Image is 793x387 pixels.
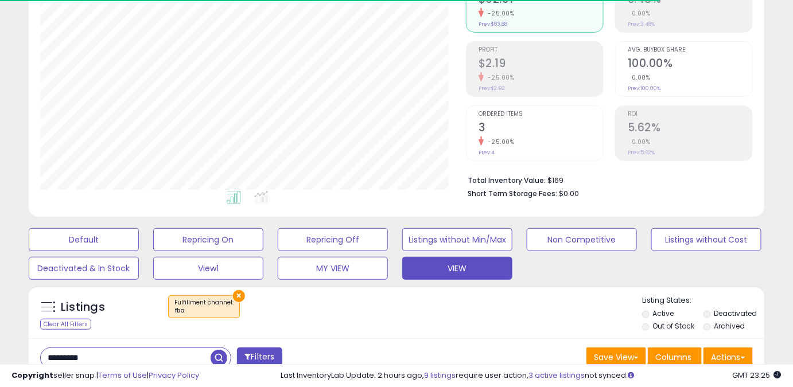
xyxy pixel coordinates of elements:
[642,295,764,306] p: Listing States:
[149,370,199,381] a: Privacy Policy
[402,228,512,251] button: Listings without Min/Max
[278,228,388,251] button: Repricing Off
[714,308,757,318] label: Deactivated
[29,228,139,251] button: Default
[479,111,603,118] span: Ordered Items
[648,347,702,367] button: Columns
[559,188,579,199] span: $0.00
[527,228,637,251] button: Non Competitive
[586,347,646,367] button: Save View
[233,290,245,302] button: ×
[628,9,651,18] small: 0.00%
[484,9,515,18] small: -25.00%
[29,257,139,280] button: Deactivated & In Stock
[61,299,105,315] h5: Listings
[174,298,234,315] span: Fulfillment channel :
[468,189,557,198] b: Short Term Storage Fees:
[628,47,752,53] span: Avg. Buybox Share
[529,370,585,381] a: 3 active listings
[651,228,761,251] button: Listings without Cost
[11,370,199,381] div: seller snap | |
[652,321,694,331] label: Out of Stock
[628,138,651,146] small: 0.00%
[98,370,147,381] a: Terms of Use
[281,370,782,381] div: Last InventoryLab Update: 2 hours ago, require user action, not synced.
[468,173,744,186] li: $169
[237,347,282,368] button: Filters
[628,149,655,156] small: Prev: 5.62%
[628,85,660,92] small: Prev: 100.00%
[153,257,263,280] button: View1
[714,321,745,331] label: Archived
[628,73,651,82] small: 0.00%
[628,121,752,136] h2: 5.62%
[484,73,515,82] small: -25.00%
[479,149,495,156] small: Prev: 4
[425,370,456,381] a: 9 listings
[479,121,603,136] h2: 3
[628,111,752,118] span: ROI
[479,85,505,92] small: Prev: $2.92
[479,57,603,72] h2: $2.19
[733,370,782,381] span: 2025-08-12 23:25 GMT
[11,370,53,381] strong: Copyright
[402,257,512,280] button: VIEW
[40,319,91,330] div: Clear All Filters
[628,57,752,72] h2: 100.00%
[174,307,234,315] div: fba
[479,47,603,53] span: Profit
[652,308,674,318] label: Active
[468,175,546,185] b: Total Inventory Value:
[278,257,388,280] button: MY VIEW
[479,21,507,28] small: Prev: $83.88
[153,228,263,251] button: Repricing On
[703,347,753,367] button: Actions
[628,21,655,28] small: Prev: 3.48%
[655,351,691,363] span: Columns
[484,138,515,146] small: -25.00%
